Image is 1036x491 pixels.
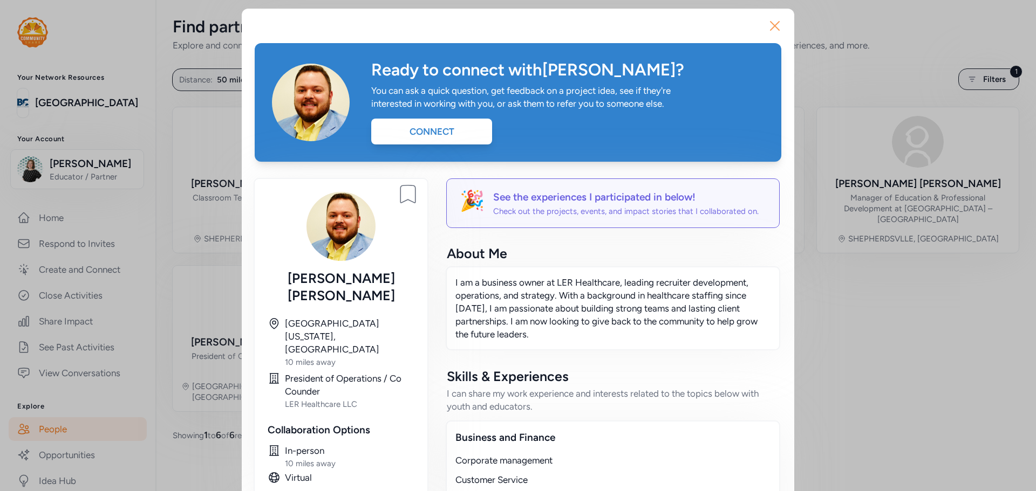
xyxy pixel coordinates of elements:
[455,430,771,445] div: Business and Finance
[447,245,779,262] div: About Me
[455,473,771,486] div: Customer Service
[493,206,759,217] div: Check out the projects, events, and impact stories that I collaborated on.
[371,119,492,144] div: Connect
[455,454,771,467] div: Corporate management
[285,372,414,398] div: President of Operations / Co Counder
[447,387,779,413] div: I can share my work experience and interests related to the topics below with youth and educators.
[272,64,350,141] img: Avatar
[493,190,759,205] div: See the experiences I participated in below!
[285,399,414,410] div: LER Healthcare LLC
[447,368,779,385] div: Skills & Experiences
[371,60,764,80] div: Ready to connect with [PERSON_NAME] ?
[285,444,414,457] div: In-person
[268,269,414,304] div: [PERSON_NAME] [PERSON_NAME]
[285,357,414,368] div: 10 miles away
[460,190,485,217] div: 🎉
[455,276,771,341] p: I am a business owner at LER Healthcare, leading recruiter development, operations, and strategy....
[285,458,414,469] div: 10 miles away
[306,192,376,261] img: Avatar
[285,471,414,484] div: Virtual
[268,423,414,438] div: Collaboration Options
[371,84,682,110] div: You can ask a quick question, get feedback on a project idea, see if they're interested in workin...
[285,317,414,356] div: [GEOGRAPHIC_DATA][US_STATE], [GEOGRAPHIC_DATA]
